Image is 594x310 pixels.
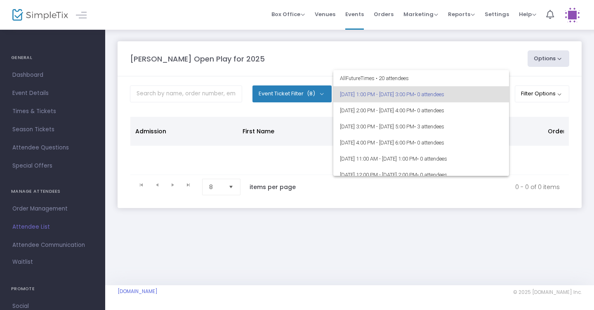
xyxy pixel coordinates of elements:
span: [DATE] 4:00 PM - [DATE] 6:00 PM [340,135,502,151]
span: [DATE] 2:00 PM - [DATE] 4:00 PM [340,102,502,118]
span: • 0 attendees [414,140,444,146]
span: • 0 attendees [414,107,444,114]
span: • 0 attendees [417,156,447,162]
span: • 0 attendees [417,172,447,178]
span: [DATE] 3:00 PM - [DATE] 5:00 PM [340,118,502,135]
span: All Future Times • 20 attendees [340,70,502,86]
span: [DATE] 11:00 AM - [DATE] 1:00 PM [340,151,502,167]
span: • 3 attendees [414,123,444,130]
span: [DATE] 1:00 PM - [DATE] 3:00 PM [340,86,502,102]
span: • 0 attendees [414,91,444,97]
span: [DATE] 12:00 PM - [DATE] 2:00 PM [340,167,502,183]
